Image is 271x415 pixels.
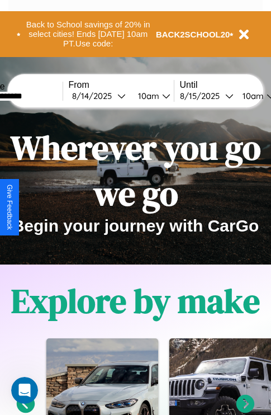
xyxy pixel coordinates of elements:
[72,91,117,101] div: 8 / 14 / 2025
[11,377,38,404] iframe: Intercom live chat
[180,91,225,101] div: 8 / 15 / 2025
[6,185,13,230] div: Give Feedback
[69,80,174,90] label: From
[69,90,129,102] button: 8/14/2025
[132,91,162,101] div: 10am
[129,90,174,102] button: 10am
[237,91,267,101] div: 10am
[156,30,230,39] b: BACK2SCHOOL20
[21,17,156,51] button: Back to School savings of 20% in select cities! Ends [DATE] 10am PT.Use code:
[11,278,260,324] h1: Explore by make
